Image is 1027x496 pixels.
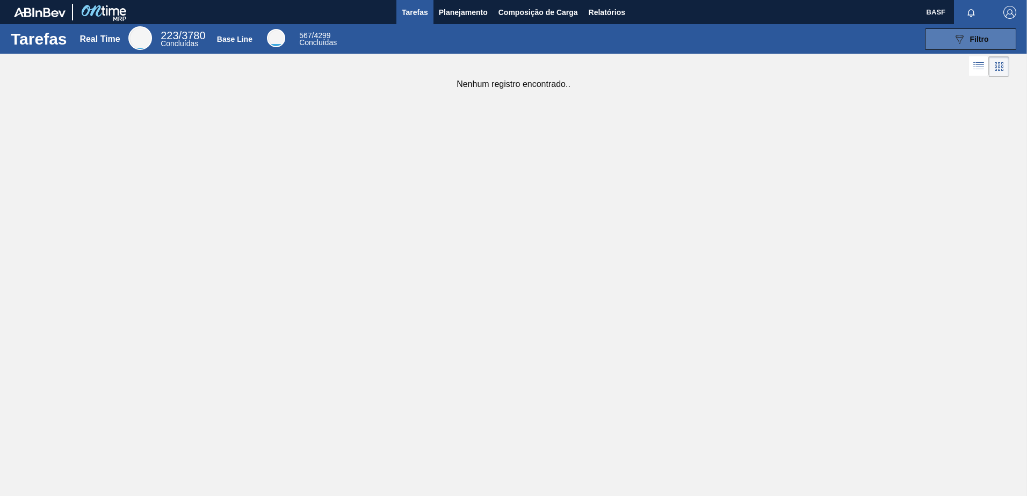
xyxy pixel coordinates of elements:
[128,26,152,50] div: Real Time
[402,6,428,19] span: Tarefas
[11,33,67,45] h1: Tarefas
[79,34,120,44] div: Real Time
[1003,6,1016,19] img: Logout
[267,29,285,47] div: Base Line
[589,6,625,19] span: Relatórios
[925,28,1016,50] button: Filtro
[299,32,337,46] div: Base Line
[299,38,337,47] span: Concluídas
[954,5,988,20] button: Notificações
[161,31,205,47] div: Real Time
[498,6,578,19] span: Composição de Carga
[969,56,989,77] div: Visão em Lista
[14,8,66,17] img: TNhmsLtSVTkK8tSr43FrP2fwEKptu5GPRR3wAAAABJRU5ErkJggg==
[161,39,198,48] span: Concluídas
[217,35,252,43] div: Base Line
[161,30,205,41] span: / 3780
[989,56,1009,77] div: Visão em Cards
[299,31,330,40] span: / 4299
[299,31,312,40] span: 567
[439,6,488,19] span: Planejamento
[970,35,989,43] span: Filtro
[161,30,178,41] span: 223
